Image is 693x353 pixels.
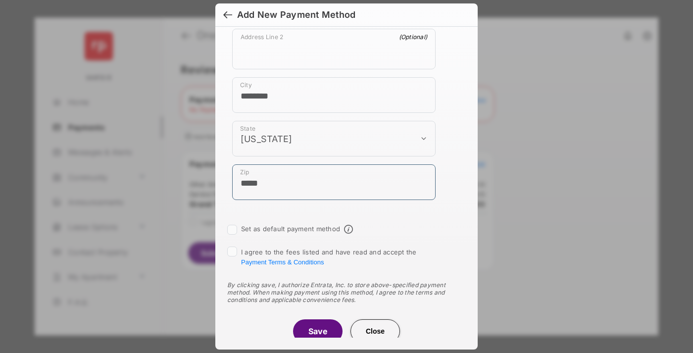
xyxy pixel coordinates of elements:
[241,258,324,266] button: I agree to the fees listed and have read and accept the
[232,77,436,113] div: payment_method_screening[postal_addresses][locality]
[350,319,400,343] button: Close
[232,29,436,69] div: payment_method_screening[postal_addresses][addressLine2]
[241,225,340,233] label: Set as default payment method
[232,121,436,156] div: payment_method_screening[postal_addresses][administrativeArea]
[241,248,417,266] span: I agree to the fees listed and have read and accept the
[232,164,436,200] div: payment_method_screening[postal_addresses][postalCode]
[293,319,343,343] button: Save
[227,281,466,303] div: By clicking save, I authorize Entrata, Inc. to store above-specified payment method. When making ...
[237,9,355,20] div: Add New Payment Method
[344,225,353,234] span: Default payment method info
